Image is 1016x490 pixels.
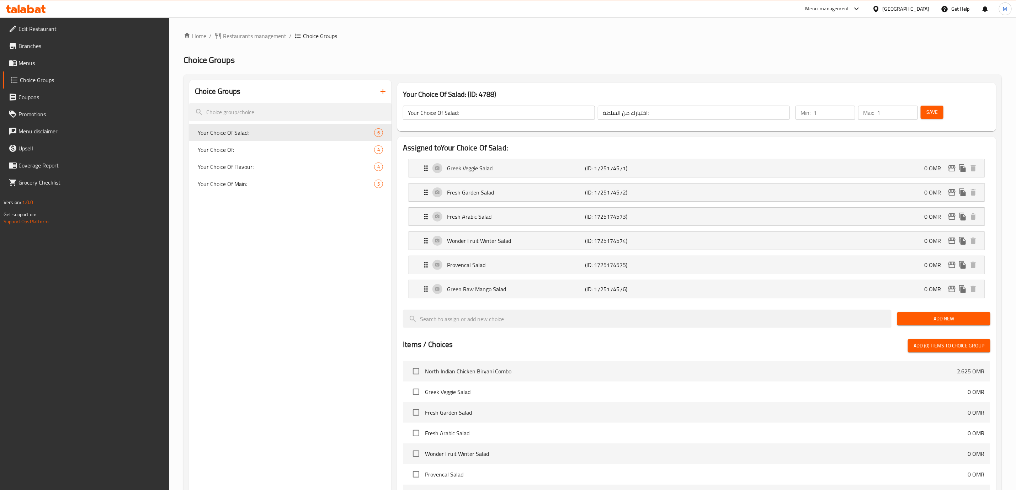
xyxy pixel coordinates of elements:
span: Add (0) items to choice group [914,341,985,350]
span: Restaurants management [223,32,286,40]
button: delete [968,211,979,222]
a: Menus [3,54,170,71]
span: 1.0.0 [22,198,33,207]
span: Your Choice Of Main: [198,180,374,188]
a: Support.OpsPlatform [4,217,49,226]
a: Coupons [3,89,170,106]
p: Fresh Arabic Salad [447,212,585,221]
button: delete [968,284,979,294]
li: Expand [403,204,990,229]
button: duplicate [957,211,968,222]
div: Your Choice Of Flavour:4 [189,158,392,175]
a: Menu disclaimer [3,123,170,140]
span: Save [926,108,938,117]
button: delete [968,163,979,174]
span: Select choice [409,467,424,482]
span: Menus [18,59,164,67]
p: 0 OMR [924,261,947,269]
span: Select choice [409,364,424,379]
button: duplicate [957,260,968,270]
span: Upsell [18,144,164,153]
button: delete [968,260,979,270]
p: Fresh Garden Salad [447,188,585,197]
span: Your Choice Of Salad: [198,128,374,137]
button: Add New [897,312,990,325]
p: Max: [863,108,874,117]
a: Home [183,32,206,40]
p: (ID: 1725174576) [585,285,677,293]
span: Edit Restaurant [18,25,164,33]
p: 0 OMR [924,164,947,172]
div: Expand [409,183,984,201]
div: Your Choice Of:4 [189,141,392,158]
span: M [1003,5,1007,13]
nav: breadcrumb [183,32,1002,40]
div: [GEOGRAPHIC_DATA] [883,5,930,13]
span: Your Choice Of Flavour: [198,163,374,171]
span: Fresh Arabic Salad [425,429,968,437]
p: 0 OMR [968,470,985,479]
button: delete [968,235,979,246]
span: Provencal Salad [425,470,968,479]
button: duplicate [957,163,968,174]
button: duplicate [957,284,968,294]
p: 0 OMR [968,408,985,417]
span: Select choice [409,384,424,399]
span: Coverage Report [18,161,164,170]
li: Expand [403,253,990,277]
div: Expand [409,256,984,274]
button: duplicate [957,187,968,198]
button: edit [947,187,957,198]
p: 0 OMR [968,449,985,458]
button: edit [947,260,957,270]
h2: Assigned to Your Choice Of Salad: [403,143,990,153]
p: (ID: 1725174572) [585,188,677,197]
button: duplicate [957,235,968,246]
p: 0 OMR [968,388,985,396]
span: Wonder Fruit Winter Salad [425,449,968,458]
span: Choice Groups [303,32,337,40]
li: Expand [403,229,990,253]
li: Expand [403,277,990,301]
span: Coupons [18,93,164,101]
h3: Your Choice Of Salad: (ID: 4788) [403,89,990,100]
span: Menu disclaimer [18,127,164,135]
p: Greek Veggie Salad [447,164,585,172]
div: Expand [409,208,984,225]
div: Expand [409,280,984,298]
p: (ID: 1725174571) [585,164,677,172]
div: Choices [374,128,383,137]
a: Branches [3,37,170,54]
div: Expand [409,232,984,250]
a: Edit Restaurant [3,20,170,37]
p: Min: [800,108,810,117]
p: (ID: 1725174573) [585,212,677,221]
p: 0 OMR [924,236,947,245]
span: Choice Groups [20,76,164,84]
span: Promotions [18,110,164,118]
p: 0 OMR [968,429,985,437]
li: Expand [403,156,990,180]
a: Grocery Checklist [3,174,170,191]
button: edit [947,284,957,294]
li: / [209,32,212,40]
button: edit [947,163,957,174]
p: 2.625 OMR [957,367,985,376]
div: Choices [374,145,383,154]
li: / [289,32,292,40]
span: North Indian Chicken Biryani Combo [425,367,957,376]
span: Select choice [409,446,424,461]
span: Choice Groups [183,52,235,68]
span: Branches [18,42,164,50]
input: search [403,310,892,328]
li: Expand [403,180,990,204]
p: 0 OMR [924,188,947,197]
button: edit [947,211,957,222]
div: Choices [374,163,383,171]
span: Select choice [409,405,424,420]
span: 6 [374,129,383,136]
a: Upsell [3,140,170,157]
h2: Items / Choices [403,339,453,350]
span: Version: [4,198,21,207]
span: 4 [374,147,383,153]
